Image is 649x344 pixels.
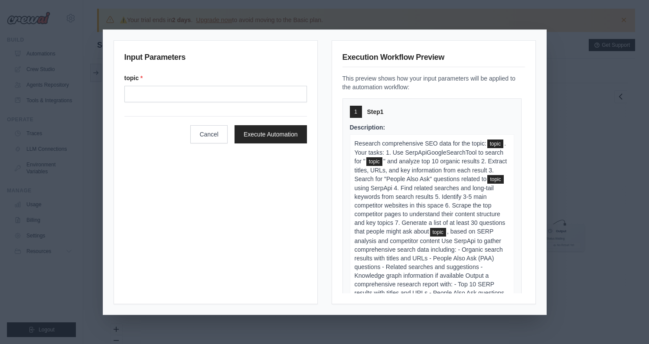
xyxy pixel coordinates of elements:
[430,228,446,237] span: topic
[342,74,525,91] p: This preview shows how your input parameters will be applied to the automation workflow:
[367,107,384,116] span: Step 1
[190,125,228,143] button: Cancel
[350,124,385,131] span: Description:
[354,108,357,115] span: 1
[487,175,503,184] span: topic
[355,228,505,322] span: , based on SERP analysis and competitor content Use SerpApi to gather comprehensive search data i...
[355,140,486,147] span: Research comprehensive SEO data for the topic:
[355,158,507,182] span: " and analyze top 10 organic results 2. Extract titles, URLs, and key information from each resul...
[355,140,506,165] span: . Your tasks: 1. Use SerpApiGoogleSearchTool to search for "
[366,157,382,166] span: topic
[235,125,307,143] button: Execute Automation
[487,140,503,148] span: topic
[355,185,506,235] span: using SerpApi 4. Find related searches and long-tail keywords from search results 5. Identify 3-5...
